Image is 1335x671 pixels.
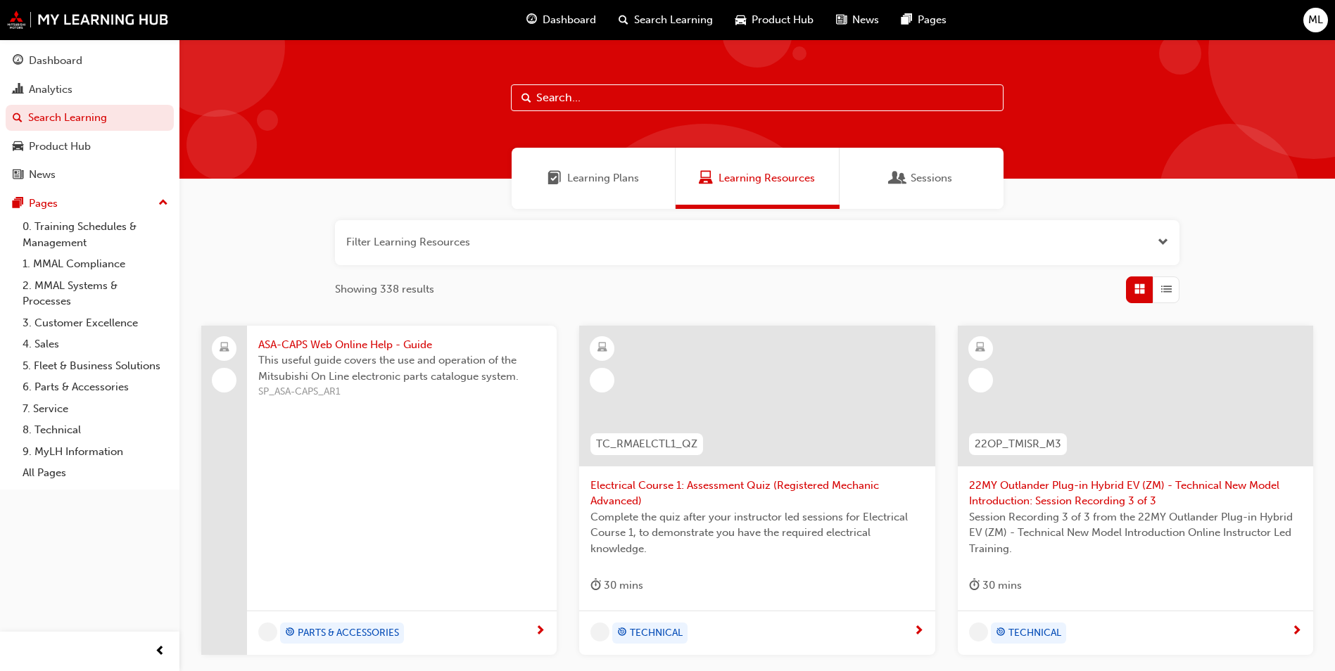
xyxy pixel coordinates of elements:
a: search-iconSearch Learning [607,6,724,34]
span: target-icon [285,624,295,642]
span: Pages [918,12,947,28]
span: Showing 338 results [335,281,434,298]
span: TECHNICAL [1008,625,1061,641]
input: Search... [511,84,1004,111]
img: mmal [7,11,169,29]
a: Dashboard [6,48,174,74]
span: car-icon [735,11,746,29]
span: chart-icon [13,84,23,96]
span: Search [521,90,531,106]
span: 22OP_TMISR_M3 [975,436,1061,452]
span: guage-icon [13,55,23,68]
button: DashboardAnalyticsSearch LearningProduct HubNews [6,45,174,191]
span: next-icon [1291,625,1302,638]
a: 9. MyLH Information [17,441,174,463]
div: Pages [29,196,58,212]
span: This useful guide covers the use and operation of the Mitsubishi On Line electronic parts catalog... [258,352,545,384]
a: All Pages [17,462,174,484]
a: SessionsSessions [840,148,1004,209]
a: 7. Service [17,398,174,420]
a: 3. Customer Excellence [17,312,174,334]
span: prev-icon [155,643,165,660]
a: News [6,162,174,188]
span: next-icon [535,625,545,638]
span: Complete the quiz after your instructor led sessions for Electrical Course 1, to demonstrate you ... [590,509,923,557]
span: target-icon [617,624,627,642]
a: car-iconProduct Hub [724,6,825,34]
span: undefined-icon [969,622,988,641]
span: learningResourceType_ELEARNING-icon [975,339,985,357]
div: Product Hub [29,139,91,155]
span: Learning Resources [699,170,713,186]
span: Learning Plans [567,170,639,186]
a: pages-iconPages [890,6,958,34]
span: guage-icon [526,11,537,29]
a: guage-iconDashboard [515,6,607,34]
span: search-icon [13,112,23,124]
span: laptop-icon [220,339,229,357]
span: news-icon [13,169,23,181]
span: pages-icon [13,198,23,210]
button: Pages [6,191,174,217]
span: up-icon [158,194,168,212]
span: Electrical Course 1: Assessment Quiz (Registered Mechanic Advanced) [590,478,923,509]
span: 22MY Outlander Plug-in Hybrid EV (ZM) - Technical New Model Introduction: Session Recording 3 of 3 [969,478,1302,509]
a: Search Learning [6,105,174,131]
button: Open the filter [1158,234,1168,250]
span: List [1161,281,1172,298]
div: News [29,167,56,183]
span: SP_ASA-CAPS_AR1 [258,384,545,400]
a: 6. Parts & Accessories [17,376,174,398]
span: ASA-CAPS Web Online Help - Guide [258,337,545,353]
span: News [852,12,879,28]
span: next-icon [913,625,924,638]
span: pages-icon [901,11,912,29]
span: Search Learning [634,12,713,28]
span: ML [1308,12,1323,28]
span: TECHNICAL [630,625,683,641]
div: Dashboard [29,53,82,69]
span: duration-icon [590,577,601,594]
span: PARTS & ACCESSORIES [298,625,399,641]
a: 5. Fleet & Business Solutions [17,355,174,377]
span: learningResourceType_ELEARNING-icon [597,339,607,357]
span: TC_RMAELCTL1_QZ [596,436,697,452]
a: 0. Training Schedules & Management [17,216,174,253]
span: Sessions [911,170,952,186]
span: car-icon [13,141,23,153]
a: Analytics [6,77,174,103]
a: Product Hub [6,134,174,160]
span: duration-icon [969,577,980,594]
a: 2. MMAL Systems & Processes [17,275,174,312]
span: Learning Plans [548,170,562,186]
span: Dashboard [543,12,596,28]
button: ML [1303,8,1328,32]
span: undefined-icon [590,622,609,641]
div: 30 mins [590,577,643,594]
a: ASA-CAPS Web Online Help - GuideThis useful guide covers the use and operation of the Mitsubishi ... [201,326,557,655]
span: Product Hub [752,12,814,28]
span: Session Recording 3 of 3 from the 22MY Outlander Plug-in Hybrid EV (ZM) - Technical New Model Int... [969,509,1302,557]
div: Analytics [29,82,72,98]
a: 4. Sales [17,333,174,355]
a: news-iconNews [825,6,890,34]
span: undefined-icon [258,622,277,641]
a: 1. MMAL Compliance [17,253,174,275]
a: 8. Technical [17,419,174,441]
a: TC_RMAELCTL1_QZElectrical Course 1: Assessment Quiz (Registered Mechanic Advanced)Complete the qu... [579,326,935,655]
span: Grid [1134,281,1145,298]
span: news-icon [836,11,847,29]
a: Learning PlansLearning Plans [512,148,676,209]
span: Sessions [891,170,905,186]
div: 30 mins [969,577,1022,594]
a: 22OP_TMISR_M322MY Outlander Plug-in Hybrid EV (ZM) - Technical New Model Introduction: Session Re... [958,326,1313,655]
span: search-icon [619,11,628,29]
span: target-icon [996,624,1006,642]
span: Learning Resources [719,170,815,186]
a: Learning ResourcesLearning Resources [676,148,840,209]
